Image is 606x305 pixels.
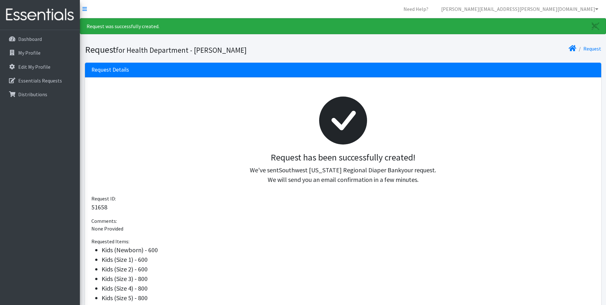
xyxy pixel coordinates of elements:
[102,245,595,255] li: Kids (Newborn) - 600
[436,3,603,15] a: [PERSON_NAME][EMAIL_ADDRESS][PERSON_NAME][DOMAIN_NAME]
[116,45,247,55] small: for Health Department - [PERSON_NAME]
[85,44,341,55] h1: Request
[18,36,42,42] p: Dashboard
[102,284,595,293] li: Kids (Size 4) - 800
[80,18,606,34] div: Request was successfully created.
[18,77,62,84] p: Essentials Requests
[96,152,590,163] h3: Request has been successfully created!
[18,50,41,56] p: My Profile
[3,4,77,26] img: HumanEssentials
[102,255,595,264] li: Kids (Size 1) - 600
[96,165,590,184] p: We've sent your request. We will send you an email confirmation in a few minutes.
[279,166,401,174] span: Southwest [US_STATE] Regional Diaper Bank
[102,293,595,303] li: Kids (Size 5) - 800
[583,45,601,52] a: Request
[3,88,77,101] a: Distributions
[18,91,47,98] p: Distributions
[91,66,129,73] h3: Request Details
[91,195,116,202] span: Request ID:
[91,218,117,224] span: Comments:
[91,225,123,232] span: None Provided
[3,74,77,87] a: Essentials Requests
[585,19,606,34] a: Close
[102,274,595,284] li: Kids (Size 3) - 800
[398,3,433,15] a: Need Help?
[91,202,595,212] p: 51658
[3,33,77,45] a: Dashboard
[3,46,77,59] a: My Profile
[3,60,77,73] a: Edit My Profile
[91,238,129,245] span: Requested Items:
[102,264,595,274] li: Kids (Size 2) - 600
[18,64,50,70] p: Edit My Profile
